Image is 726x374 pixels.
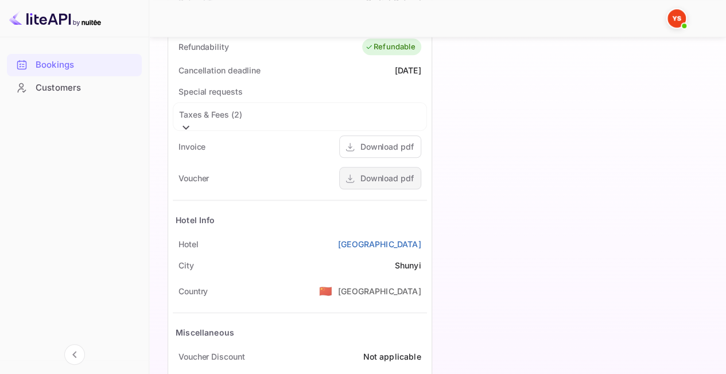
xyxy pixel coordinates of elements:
div: City [178,259,194,271]
a: Customers [7,77,142,98]
div: Download pdf [360,141,414,153]
div: Special requests [178,85,242,98]
div: Voucher Discount [178,350,244,363]
div: Bookings [7,54,142,76]
div: Customers [36,81,136,95]
img: Yandex Support [667,9,686,28]
div: Country [178,285,208,297]
div: Customers [7,77,142,99]
div: Hotel [178,238,199,250]
div: Hotel Info [176,214,215,226]
div: [GEOGRAPHIC_DATA] [338,285,421,297]
div: Shunyi [395,259,421,271]
div: Not applicable [363,350,421,363]
div: Miscellaneous [176,326,234,338]
div: Bookings [36,59,136,72]
div: Taxes & Fees (2) [173,103,426,130]
div: Download pdf [360,172,414,184]
div: Voucher [178,172,209,184]
span: United States [319,280,332,301]
div: Cancellation deadline [178,64,261,76]
div: Refundable [365,41,416,53]
div: Refundability [178,41,229,53]
div: Taxes & Fees ( 2 ) [179,108,242,120]
a: [GEOGRAPHIC_DATA] [338,238,421,250]
a: Bookings [7,54,142,75]
div: Invoice [178,141,205,153]
img: LiteAPI logo [9,9,101,28]
div: [DATE] [395,64,421,76]
button: Collapse navigation [64,344,85,365]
